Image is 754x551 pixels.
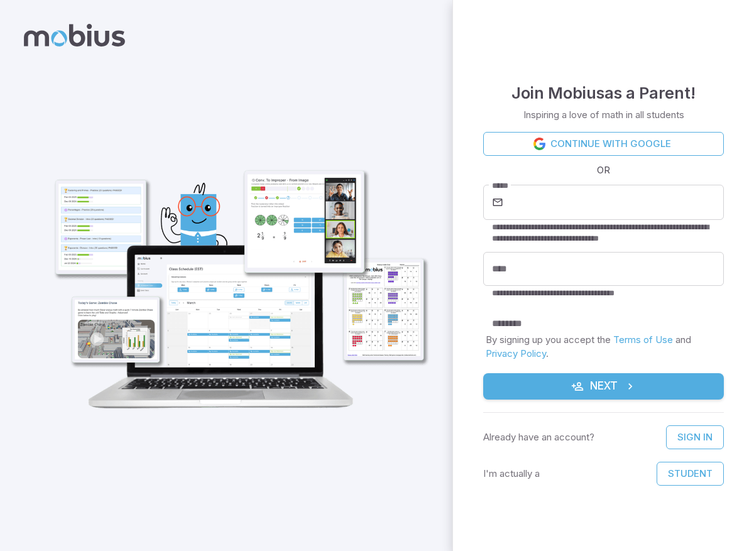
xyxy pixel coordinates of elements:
[666,425,724,449] a: Sign In
[523,108,684,122] p: Inspiring a love of math in all students
[483,373,724,400] button: Next
[483,467,540,481] p: I'm actually a
[35,126,437,422] img: parent_1-illustration
[657,462,724,486] button: Student
[594,163,613,177] span: OR
[486,333,721,361] p: By signing up you accept the and .
[486,347,546,359] a: Privacy Policy
[483,430,594,444] p: Already have an account?
[483,132,724,156] a: Continue with Google
[613,334,673,346] a: Terms of Use
[511,80,696,106] h4: Join Mobius as a Parent !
